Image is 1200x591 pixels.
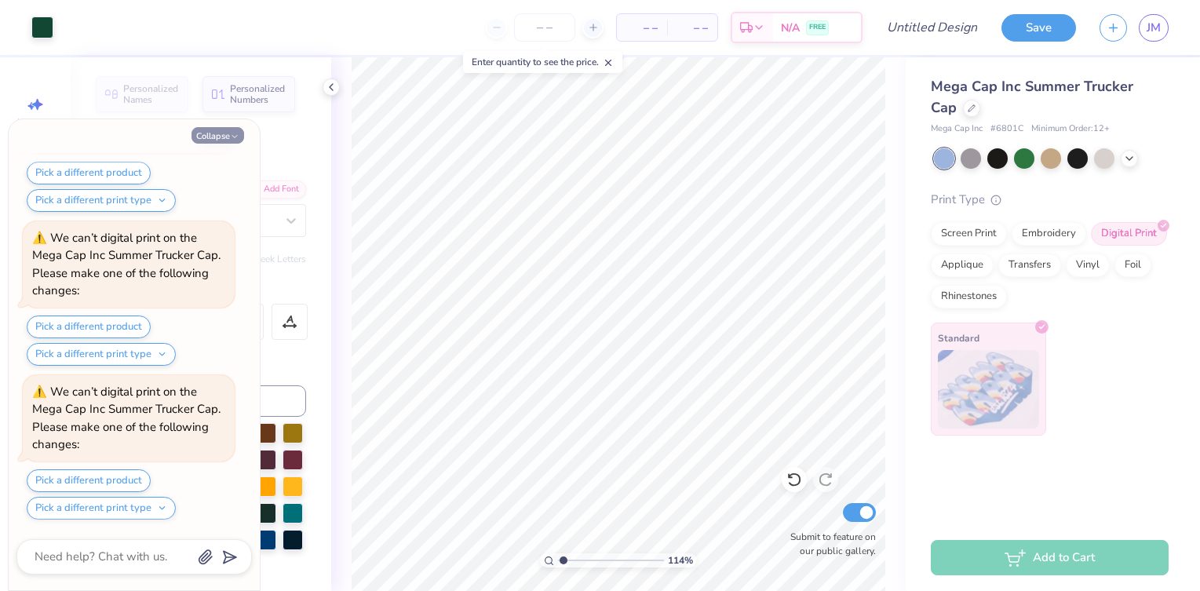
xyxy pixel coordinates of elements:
[244,181,306,199] div: Add Font
[1012,222,1086,246] div: Embroidery
[1147,19,1161,37] span: JM
[668,553,693,567] span: 114 %
[1001,14,1076,42] button: Save
[27,162,151,184] button: Pick a different product
[781,20,800,36] span: N/A
[990,122,1023,136] span: # 6801C
[931,191,1169,209] div: Print Type
[938,350,1039,429] img: Standard
[1114,254,1151,277] div: Foil
[782,530,876,558] label: Submit to feature on our public gallery.
[27,497,176,520] button: Pick a different print type
[998,254,1061,277] div: Transfers
[1066,254,1110,277] div: Vinyl
[1139,14,1169,42] a: JM
[874,12,990,43] input: Untitled Design
[931,285,1007,308] div: Rhinestones
[677,20,708,36] span: – –
[17,116,54,129] span: Image AI
[32,230,221,299] div: We can’t digital print on the Mega Cap Inc Summer Trucker Cap. Please make one of the following c...
[1091,222,1167,246] div: Digital Print
[931,122,983,136] span: Mega Cap Inc
[514,13,575,42] input: – –
[938,330,979,346] span: Standard
[27,469,151,492] button: Pick a different product
[27,343,176,366] button: Pick a different print type
[463,51,622,73] div: Enter quantity to see the price.
[931,222,1007,246] div: Screen Print
[1031,122,1110,136] span: Minimum Order: 12 +
[32,384,221,453] div: We can’t digital print on the Mega Cap Inc Summer Trucker Cap. Please make one of the following c...
[123,83,179,105] span: Personalized Names
[191,127,244,144] button: Collapse
[931,77,1133,117] span: Mega Cap Inc Summer Trucker Cap
[809,22,826,33] span: FREE
[230,83,286,105] span: Personalized Numbers
[931,254,994,277] div: Applique
[626,20,658,36] span: – –
[27,316,151,338] button: Pick a different product
[27,189,176,212] button: Pick a different print type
